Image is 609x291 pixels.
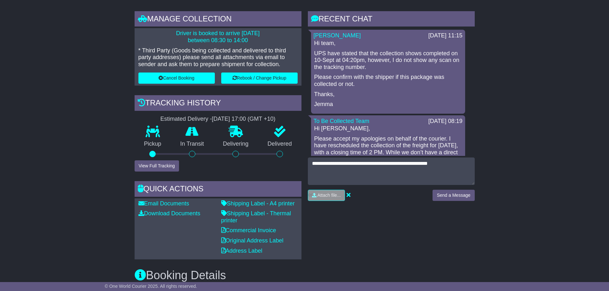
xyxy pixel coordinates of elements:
button: Rebook / Change Pickup [221,73,298,84]
div: [DATE] 17:00 (GMT +10) [212,116,276,123]
p: * Third Party (Goods being collected and delivered to third party addresses) please send all atta... [138,47,298,68]
div: Manage collection [135,11,301,28]
p: Hi [PERSON_NAME], [314,125,462,132]
p: Jemma [314,101,462,108]
a: Commercial Invoice [221,227,276,234]
p: UPS have stated that the collection shows completed on 10-Sept at 04:20pm, however, I do not show... [314,50,462,71]
div: Quick Actions [135,181,301,198]
div: Estimated Delivery - [135,116,301,123]
span: © One World Courier 2025. All rights reserved. [105,284,197,289]
a: Download Documents [138,210,200,217]
div: RECENT CHAT [308,11,475,28]
p: Delivering [214,141,258,148]
p: Please confirm with the shipper if this package was collected or not. [314,74,462,88]
button: Send a Message [433,190,474,201]
p: Delivered [258,141,301,148]
h3: Booking Details [135,269,475,282]
button: Cancel Booking [138,73,215,84]
a: Shipping Label - Thermal printer [221,210,291,224]
p: In Transit [171,141,214,148]
p: Pickup [135,141,171,148]
button: View Full Tracking [135,160,179,172]
p: Thanks, [314,91,462,98]
a: Address Label [221,248,262,254]
a: Email Documents [138,200,189,207]
a: Original Address Label [221,237,284,244]
div: [DATE] 11:15 [428,32,463,39]
a: To Be Collected Team [314,118,370,124]
div: Tracking history [135,95,301,112]
div: [DATE] 08:19 [428,118,463,125]
p: Driver is booked to arrive [DATE] between 08:30 to 14:00 [138,30,298,44]
a: Shipping Label - A4 printer [221,200,295,207]
p: Hi team, [314,40,462,47]
p: Please accept my apologies on behalf of the courier. I have rescheduled the collection of the fre... [314,135,462,170]
a: [PERSON_NAME] [314,32,361,39]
